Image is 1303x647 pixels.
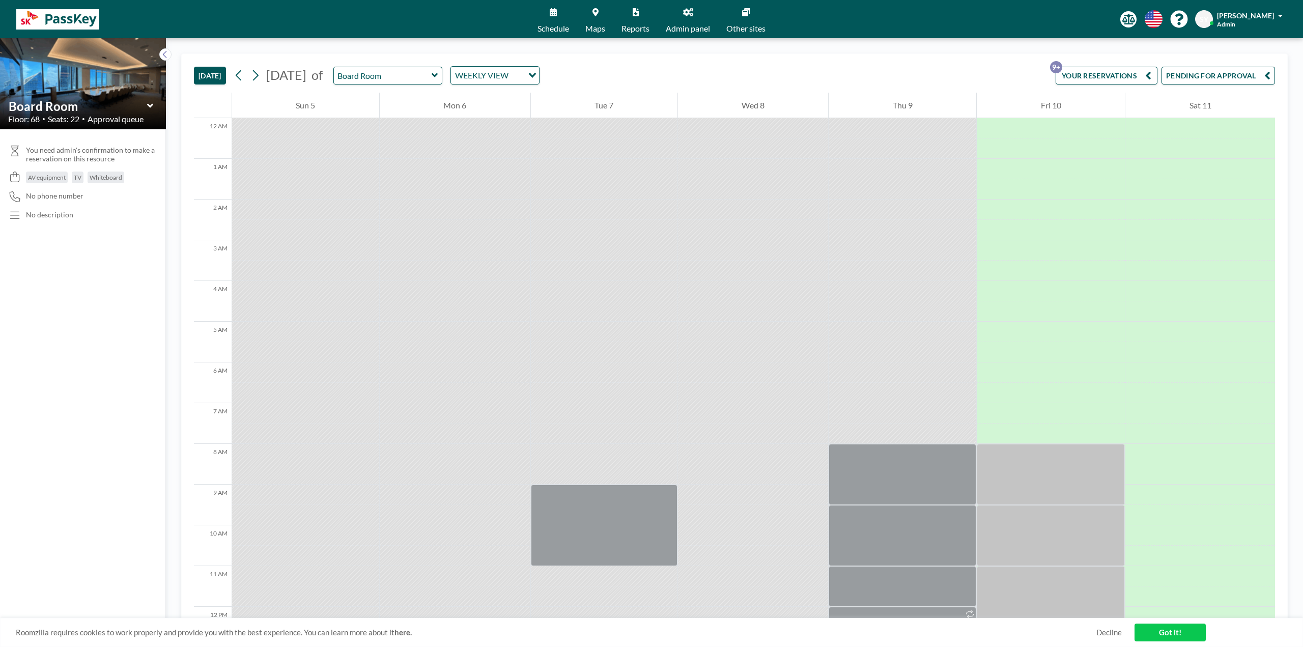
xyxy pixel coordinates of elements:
span: of [311,67,323,83]
span: Reports [621,24,649,33]
div: Tue 7 [531,93,677,118]
div: 11 AM [194,566,232,607]
div: Mon 6 [380,93,530,118]
input: Search for option [512,69,522,82]
div: Fri 10 [977,93,1125,118]
div: 4 AM [194,281,232,322]
input: Board Room [9,99,147,114]
a: here. [394,628,412,637]
span: Admin [1217,20,1235,28]
div: 9 AM [194,485,232,525]
div: Sun 5 [232,93,379,118]
div: Thu 9 [829,93,976,118]
span: TV [74,174,81,181]
span: Approval queue [88,114,144,124]
button: PENDING FOR APPROVAL [1162,67,1275,85]
div: Search for option [451,67,539,84]
span: [PERSON_NAME] [1217,11,1274,20]
img: organization-logo [16,9,99,30]
a: Decline [1096,628,1122,637]
input: Board Room [334,67,432,84]
div: 10 AM [194,525,232,566]
p: 9+ [1050,61,1062,73]
div: 7 AM [194,403,232,444]
span: • [42,116,45,122]
span: SY [1200,15,1208,24]
span: Whiteboard [90,174,122,181]
button: [DATE] [194,67,226,85]
span: Schedule [537,24,569,33]
span: AV equipment [28,174,66,181]
div: 8 AM [194,444,232,485]
div: 12 AM [194,118,232,159]
span: Maps [585,24,605,33]
span: Admin panel [666,24,710,33]
div: Sat 11 [1125,93,1275,118]
span: WEEKLY VIEW [453,69,511,82]
div: 1 AM [194,159,232,200]
a: Got it! [1135,624,1206,641]
div: No description [26,210,73,219]
span: Roomzilla requires cookies to work properly and provide you with the best experience. You can lea... [16,628,1096,637]
span: Other sites [726,24,766,33]
span: [DATE] [266,67,306,82]
span: No phone number [26,191,83,201]
span: You need admin's confirmation to make a reservation on this resource [26,146,158,163]
button: YOUR RESERVATIONS9+ [1056,67,1157,85]
div: Wed 8 [678,93,829,118]
div: 5 AM [194,322,232,362]
div: 2 AM [194,200,232,240]
div: 6 AM [194,362,232,403]
span: • [82,116,85,122]
div: 3 AM [194,240,232,281]
span: Floor: 68 [8,114,40,124]
span: Seats: 22 [48,114,79,124]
